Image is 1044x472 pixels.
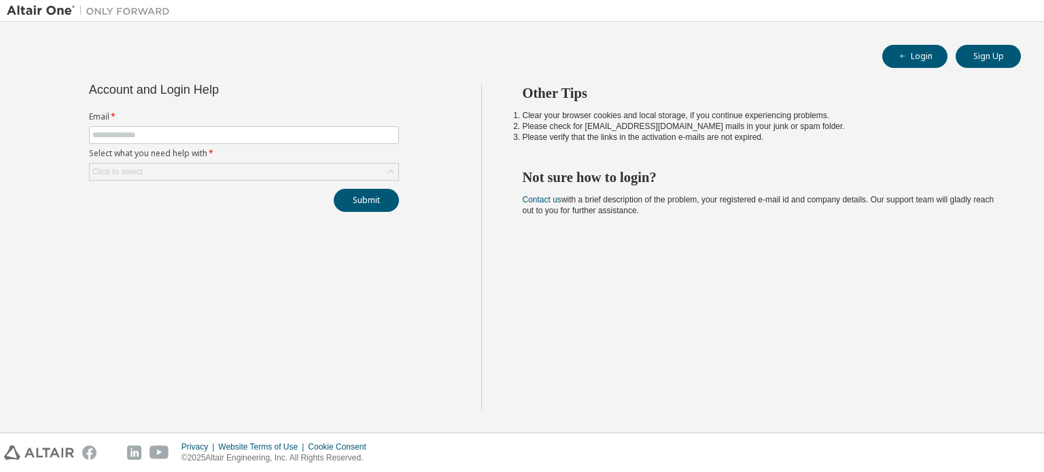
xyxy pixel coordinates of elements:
h2: Not sure how to login? [523,168,997,186]
div: Website Terms of Use [218,441,308,452]
img: linkedin.svg [127,446,141,460]
div: Click to select [92,166,143,177]
div: Cookie Consent [308,441,374,452]
div: Click to select [90,164,398,180]
a: Contact us [523,195,561,204]
button: Sign Up [956,45,1021,68]
div: Account and Login Help [89,84,337,95]
li: Please check for [EMAIL_ADDRESS][DOMAIN_NAME] mails in your junk or spam folder. [523,121,997,132]
button: Login [882,45,947,68]
img: facebook.svg [82,446,97,460]
label: Email [89,111,399,122]
h2: Other Tips [523,84,997,102]
img: youtube.svg [150,446,169,460]
li: Please verify that the links in the activation e-mails are not expired. [523,132,997,143]
p: © 2025 Altair Engineering, Inc. All Rights Reserved. [181,452,375,464]
img: altair_logo.svg [4,446,74,460]
button: Submit [334,189,399,212]
span: with a brief description of the problem, your registered e-mail id and company details. Our suppo... [523,195,994,215]
label: Select what you need help with [89,148,399,159]
div: Privacy [181,441,218,452]
img: Altair One [7,4,177,18]
li: Clear your browser cookies and local storage, if you continue experiencing problems. [523,110,997,121]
